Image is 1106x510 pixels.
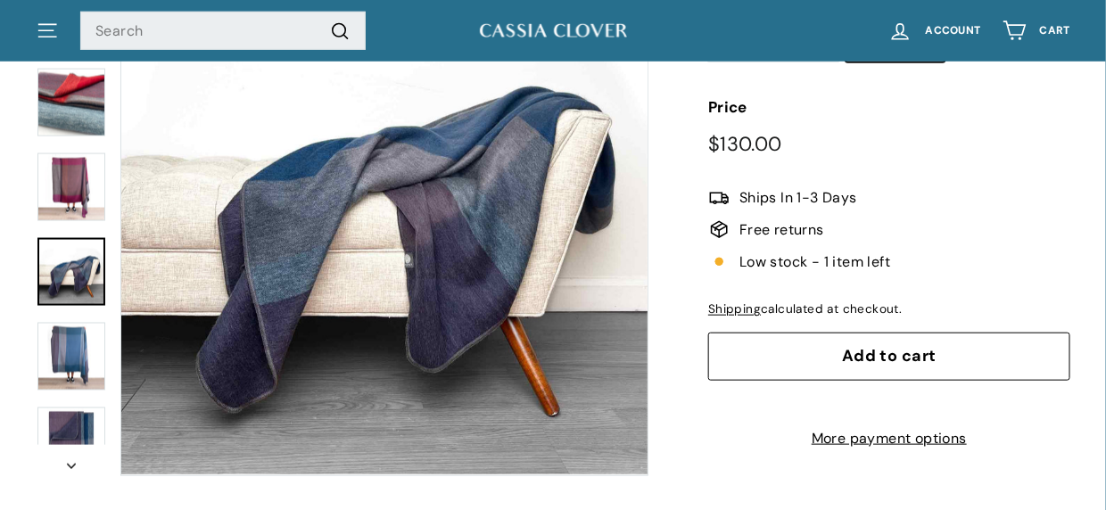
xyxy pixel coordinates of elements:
[37,407,105,475] img: Alpaca Plaid Throw Blanket
[37,69,105,136] img: Alpaca Plaid Throw Blanket
[37,323,105,391] img: Alpaca Plaid Throw Blanket
[739,218,824,242] span: Free returns
[36,445,107,477] button: Next
[739,186,857,210] span: Ships In 1-3 Days
[708,427,1070,450] a: More payment options
[708,333,1070,381] button: Add to cart
[739,251,890,274] span: Low stock - 1 item left
[926,25,981,37] span: Account
[708,300,1070,319] div: calculated at checkout.
[80,12,366,51] input: Search
[708,301,761,317] a: Shipping
[37,153,105,221] img: Alpaca Plaid Throw Blanket
[992,4,1081,57] a: Cart
[842,345,937,366] span: Add to cart
[878,4,992,57] a: Account
[708,131,782,157] span: $130.00
[708,95,1070,119] label: Price
[37,238,105,306] a: Alpaca Plaid Throw Blanket
[1040,25,1070,37] span: Cart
